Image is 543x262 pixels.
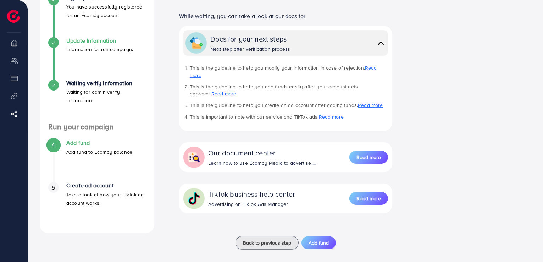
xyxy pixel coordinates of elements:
[208,189,295,199] div: TikTok business help center
[211,90,236,97] a: Read more
[190,64,377,78] a: Read more
[40,122,154,131] h4: Run your campaign
[210,34,290,44] div: Docs for your next steps
[243,239,291,246] span: Back to previous step
[190,102,388,109] li: This is the guideline to help you create an ad account after adding funds.
[66,182,146,189] h4: Create ad account
[66,88,146,105] p: Waiting for admin verify information.
[7,10,20,23] img: logo
[319,113,344,120] a: Read more
[236,236,299,250] button: Back to previous step
[66,37,133,44] h4: Update Information
[376,38,386,48] img: collapse
[309,239,329,246] span: Add fund
[208,201,295,208] div: Advertising on TikTok Ads Manager
[66,140,132,146] h4: Add fund
[40,182,154,225] li: Create ad account
[66,2,146,20] p: You have successfully registered for an Ecomdy account
[66,80,146,87] h4: Waiting verify information
[208,159,316,167] div: Learn how to use Ecomdy Media to advertise ...
[349,150,388,164] a: Read more
[513,230,538,257] iframe: Chat
[179,12,392,20] p: While waiting, you can take a look at our docs for:
[349,191,388,206] a: Read more
[52,184,55,192] span: 5
[358,102,383,109] a: Read more
[190,64,388,79] li: This is the guideline to help you modify your information in case of rejection.
[356,195,381,202] span: Read more
[301,236,336,249] button: Add fund
[40,140,154,182] li: Add fund
[208,148,316,158] div: Our document center
[190,83,388,98] li: This is the guideline to help you add funds easily after your account gets approval.
[66,148,132,156] p: Add fund to Ecomdy balance
[40,80,154,122] li: Waiting verify information
[40,37,154,80] li: Update Information
[349,192,388,205] button: Read more
[66,190,146,207] p: Take a look at how your TikTok ad account works.
[349,151,388,164] button: Read more
[210,45,290,53] div: Next step after verification process
[356,154,381,161] span: Read more
[52,141,55,149] span: 4
[188,192,200,205] img: collapse
[66,45,133,54] p: Information for run campaign.
[188,151,200,164] img: collapse
[190,37,203,49] img: collapse
[190,113,388,120] li: This is important to note with our service and TikTok ads.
